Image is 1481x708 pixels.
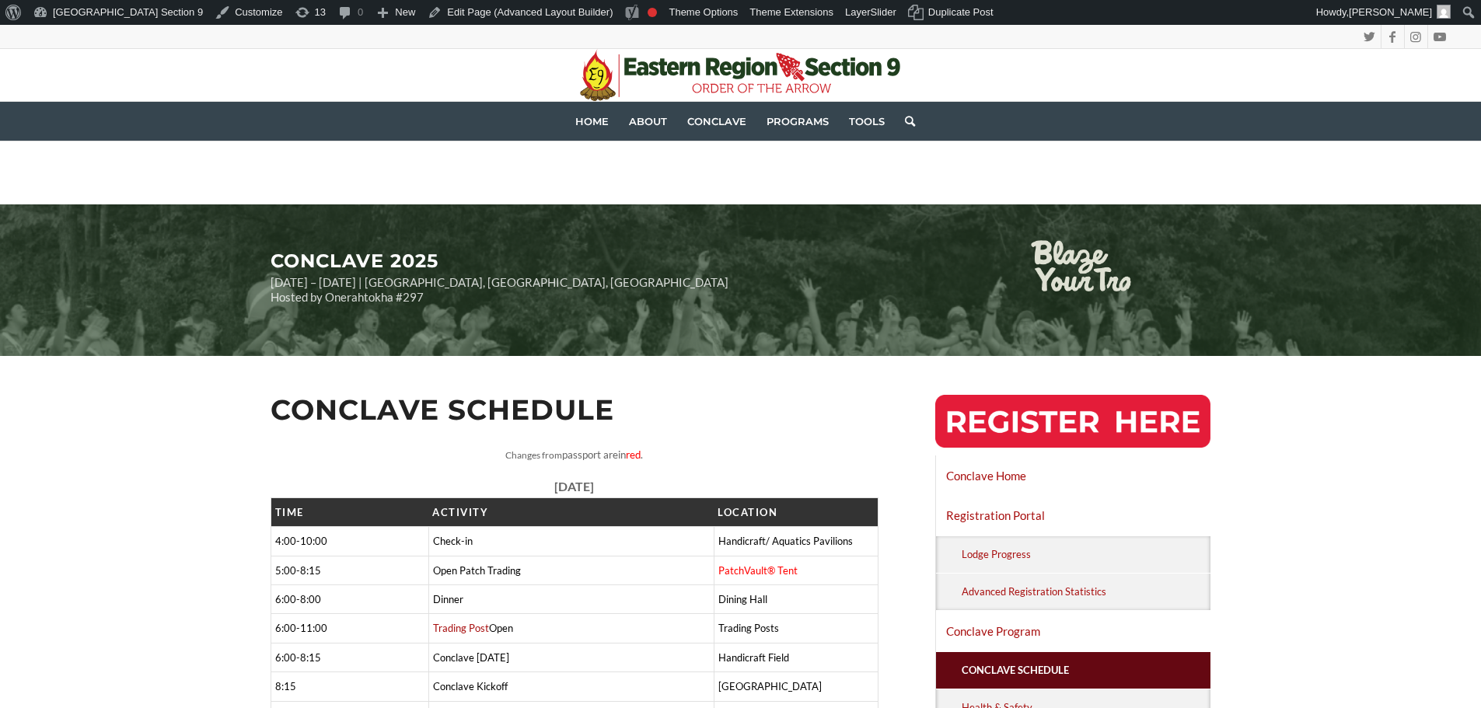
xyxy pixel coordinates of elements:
a: Search [895,102,915,141]
a: Link to Twitter [1358,25,1381,48]
a: Conclave Home [936,456,1211,495]
td: Open Patch Trading [428,556,714,584]
span: Changes from [505,449,562,461]
span: [DATE] [554,479,594,494]
span: Programs [767,115,829,127]
td: 5:00-8:15 [271,556,428,584]
td: 6:00-8:00 [271,584,428,613]
td: Dinner [428,584,714,613]
a: Conclave Program [936,612,1211,650]
span: PatchVault® Tent [718,564,798,577]
h2: CONCLAVE 2025 [271,251,976,271]
span: Home [575,115,609,127]
td: 6:00-8:15 [271,643,428,671]
td: Handicraft/ Aquatics Pavilions [714,527,878,556]
span: Tools [849,115,885,127]
td: 8:15 [271,672,428,701]
img: 2025-Conclave-Logo-Theme-Slogan-Reveal [976,208,1211,340]
td: [GEOGRAPHIC_DATA] [714,672,878,701]
a: Conclave [677,102,756,141]
span: passport are [562,448,618,461]
div: Focus keyphrase not set [648,8,657,17]
a: Home [565,102,619,141]
th: Location [714,497,878,526]
span: Conclave [687,115,746,127]
span: . [641,448,643,461]
a: Programs [756,102,839,141]
a: Link to Instagram [1405,25,1427,48]
a: Lodge Progress [959,536,1211,573]
td: Handicraft Field [714,643,878,671]
span: [PERSON_NAME] [1349,6,1432,18]
p: [DATE] – [DATE] | [GEOGRAPHIC_DATA], [GEOGRAPHIC_DATA], [GEOGRAPHIC_DATA] Hosted by Onerahtokha #297 [271,275,976,305]
h2: Conclave Schedule [271,395,878,426]
td: Trading Posts [714,614,878,643]
a: Tools [839,102,895,141]
a: Conclave Schedule [959,652,1211,689]
a: Link to Facebook [1381,25,1404,48]
td: 4:00-10:00 [271,527,428,556]
td: Open [428,614,714,643]
td: Check-in [428,527,714,556]
a: Registration Portal [936,496,1211,535]
a: Trading Post [433,622,489,634]
a: About [619,102,677,141]
span: About [629,115,667,127]
td: Conclave Kickoff [428,672,714,701]
th: Activity [428,497,714,526]
a: Link to Youtube [1428,25,1451,48]
span: in [618,448,626,461]
td: Dining Hall [714,584,878,613]
td: 6:00-11:00 [271,614,428,643]
td: Conclave [DATE] [428,643,714,671]
img: RegisterHereButton [935,395,1211,448]
th: Time [271,497,428,526]
a: Advanced Registration Statistics [959,574,1211,610]
span: red [626,448,641,461]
